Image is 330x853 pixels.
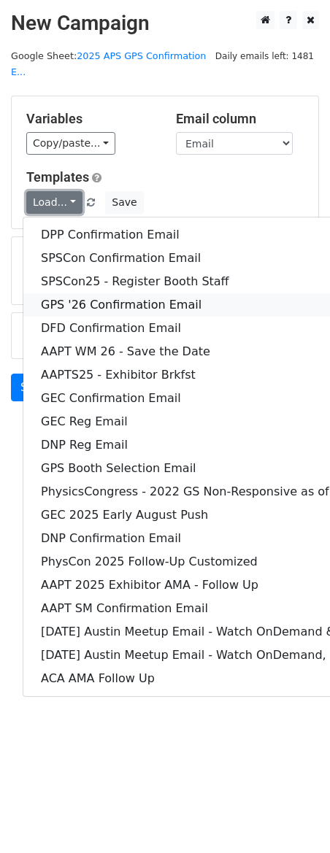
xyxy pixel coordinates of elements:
a: 2025 APS GPS Confirmation E... [11,50,206,78]
iframe: Chat Widget [257,783,330,853]
a: Daily emails left: 1481 [210,50,319,61]
h5: Variables [26,111,154,127]
small: Google Sheet: [11,50,206,78]
h2: New Campaign [11,11,319,36]
a: Templates [26,169,89,185]
h5: Email column [176,111,304,127]
button: Save [105,191,143,214]
span: Daily emails left: 1481 [210,48,319,64]
a: Copy/paste... [26,132,115,155]
a: Load... [26,191,82,214]
a: Send [11,374,59,401]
